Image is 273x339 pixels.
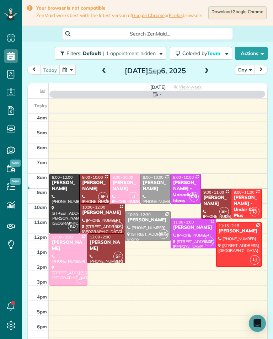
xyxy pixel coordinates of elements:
[150,84,166,90] span: [DATE]
[37,249,47,255] span: 1pm
[37,309,47,314] span: 5pm
[112,180,138,192] div: [PERSON_NAME]
[207,50,221,56] span: Team
[233,195,259,219] div: [PERSON_NAME] - Under Car Plus
[182,50,223,56] span: Colored by
[55,47,166,60] button: Filters: Default | 1 appointment hidden
[143,175,164,180] span: 8:00 - 10:00
[103,50,156,56] span: | 1 appointment hidden
[52,240,85,252] div: [PERSON_NAME]
[90,240,123,252] div: [PERSON_NAME]
[37,160,47,165] span: 7am
[111,67,200,75] h2: [DATE] 6, 2025
[203,190,224,195] span: 9:00 - 11:00
[219,207,229,216] span: SF
[235,47,268,60] button: Actions
[203,195,229,207] div: [PERSON_NAME]
[204,237,214,246] span: LM
[234,190,254,195] span: 9:00 - 11:00
[179,84,202,90] span: View week
[113,222,123,231] span: SF
[37,279,47,285] span: 3pm
[27,65,41,75] button: prev
[129,192,138,201] span: LI
[143,180,168,192] div: [PERSON_NAME]
[189,192,199,201] span: LM
[173,225,214,231] div: [PERSON_NAME]
[113,252,123,261] span: SF
[37,264,47,270] span: 2pm
[235,65,255,75] button: Day
[250,255,259,265] span: LJ
[37,115,47,120] span: 4am
[128,212,151,217] span: 10:30 - 12:30
[68,222,77,231] span: KD
[132,12,165,18] a: Google Chrome
[51,47,166,60] a: Filters: Default | 1 appointment hidden
[37,189,47,195] span: 9am
[37,294,47,300] span: 4pm
[37,324,47,329] span: 6pm
[10,178,21,185] span: New
[82,175,103,180] span: 8:00 - 10:00
[169,12,183,18] a: Firefox
[52,175,73,180] span: 8:00 - 12:00
[34,234,47,240] span: 12pm
[127,217,168,223] div: [PERSON_NAME]
[37,130,47,135] span: 5am
[249,315,266,332] div: Open Intercom Messenger
[34,103,47,108] span: Tasks
[66,50,81,56] span: Filters:
[254,65,268,75] button: next
[37,145,47,150] span: 6am
[83,50,102,56] span: Default
[208,6,267,19] a: Download Google Chrome
[34,204,47,210] span: 10am
[218,228,259,234] div: [PERSON_NAME]
[82,205,105,210] span: 10:00 - 12:00
[10,160,21,167] span: New
[219,223,239,228] span: 11:15 - 2:15
[34,219,47,225] span: 11am
[40,65,60,75] button: today
[160,91,162,98] span: -
[173,180,199,204] div: [PERSON_NAME] - Unrealistic Ideas
[52,235,73,240] span: 12:00 - 3:30
[148,66,161,75] span: Sep
[173,220,194,225] span: 11:00 - 1:00
[36,5,202,11] strong: Your browser is not compatible
[159,229,168,239] span: KC
[112,175,133,180] span: 8:00 - 10:00
[76,274,85,284] span: LI
[82,210,123,216] div: [PERSON_NAME]
[90,235,111,240] span: 12:00 - 2:00
[37,174,47,180] span: 8am
[170,47,232,60] button: Colored byTeam
[36,12,202,18] span: ZenMaid works best with the latest version of or browsers
[52,180,77,192] div: [PERSON_NAME]
[82,180,108,192] div: [PERSON_NAME]
[250,207,259,216] span: LJ
[173,175,194,180] span: 8:00 - 10:00
[98,192,108,201] span: SF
